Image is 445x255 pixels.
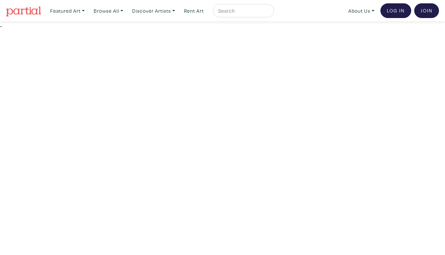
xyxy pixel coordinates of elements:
a: Browse All [91,4,126,18]
a: Discover Artists [129,4,178,18]
a: Join [414,3,439,18]
a: About Us [345,4,377,18]
a: Rent Art [181,4,207,18]
a: Featured Art [47,4,88,18]
input: Search [217,7,268,15]
a: Log In [380,3,411,18]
